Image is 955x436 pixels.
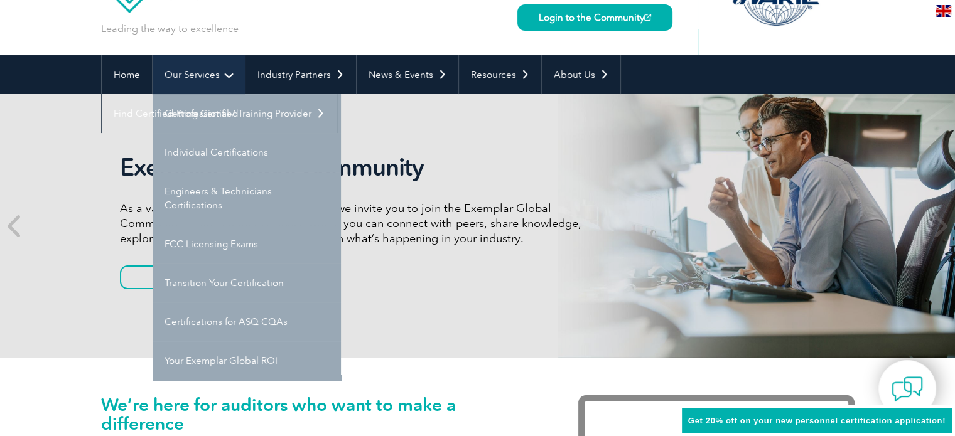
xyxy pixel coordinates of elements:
[102,55,152,94] a: Home
[892,373,923,405] img: contact-chat.png
[153,302,341,341] a: Certifications for ASQ CQAs
[644,14,651,21] img: open_square.png
[542,55,620,94] a: About Us
[153,225,341,263] a: FCC Licensing Exams
[120,265,239,289] a: Join Now
[101,395,541,433] h1: We’re here for auditors who want to make a difference
[459,55,541,94] a: Resources
[153,55,245,94] a: Our Services
[153,263,341,302] a: Transition Your Certification
[688,416,946,425] span: Get 20% off on your new personnel certification application!
[120,153,591,182] h2: Exemplar Global Community
[153,133,341,172] a: Individual Certifications
[153,341,341,380] a: Your Exemplar Global ROI
[357,55,458,94] a: News & Events
[936,5,951,17] img: en
[153,172,341,225] a: Engineers & Technicians Certifications
[245,55,356,94] a: Industry Partners
[102,94,337,133] a: Find Certified Professional / Training Provider
[101,22,239,36] p: Leading the way to excellence
[517,4,672,31] a: Login to the Community
[120,201,591,246] p: As a valued member of Exemplar Global, we invite you to join the Exemplar Global Community—a fun,...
